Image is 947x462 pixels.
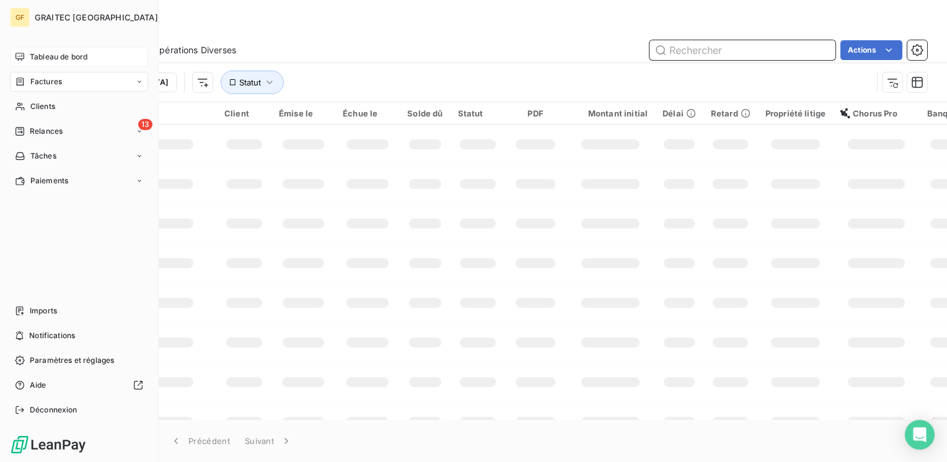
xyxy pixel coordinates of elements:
span: Imports [30,305,57,316]
span: Clients [30,101,55,112]
span: Tableau de bord [30,51,87,63]
span: Statut [239,77,261,87]
div: Retard [711,108,751,118]
span: Aide [30,380,46,391]
span: GRAITEC [GEOGRAPHIC_DATA] [35,12,158,22]
div: Solde dû [407,108,443,118]
a: Aide [10,375,148,395]
div: Montant initial [573,108,648,118]
span: Paramètres et réglages [30,355,114,366]
div: GF [10,7,30,27]
button: Précédent [162,428,237,454]
div: Propriété litige [765,108,826,118]
span: Factures [30,76,62,87]
div: Client [224,108,264,118]
div: Délai [663,108,696,118]
div: PDF [513,108,558,118]
div: Open Intercom Messenger [905,420,935,450]
div: Chorus Pro [840,108,912,118]
div: Échue le [343,108,392,118]
input: Rechercher [650,40,835,60]
button: Actions [840,40,902,60]
span: Relances [30,126,63,137]
span: Notifications [29,330,75,341]
span: Déconnexion [30,404,77,416]
button: Suivant [237,428,300,454]
img: Logo LeanPay [10,435,87,455]
span: Paiements [30,175,68,186]
div: Émise le [279,108,328,118]
button: Statut [221,71,284,94]
span: Tâches [30,150,56,162]
span: 13 [138,119,152,130]
span: Opérations Diverses [152,44,236,56]
div: Statut [458,108,498,118]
